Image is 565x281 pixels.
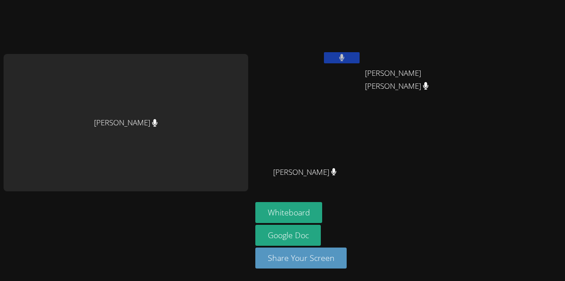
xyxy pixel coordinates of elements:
[365,67,464,93] span: [PERSON_NAME] [PERSON_NAME]
[255,202,323,223] button: Whiteboard
[255,248,347,269] button: Share Your Screen
[4,54,248,192] div: [PERSON_NAME]
[255,225,321,246] a: Google Doc
[273,166,337,179] span: [PERSON_NAME]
